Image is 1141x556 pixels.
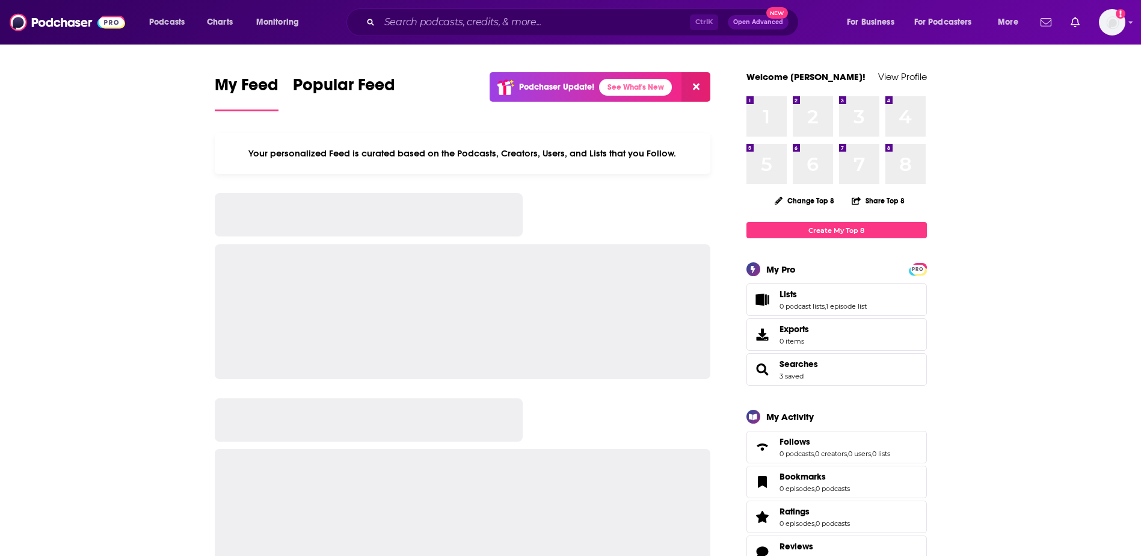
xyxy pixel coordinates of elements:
span: Bookmarks [746,466,927,498]
a: Searches [751,361,775,378]
a: 0 podcasts [780,449,814,458]
button: open menu [838,13,909,32]
span: New [766,7,788,19]
span: Logged in as WE_Broadcast [1099,9,1125,36]
span: Popular Feed [293,75,395,102]
span: , [814,484,816,493]
span: Lists [780,289,797,300]
a: PRO [911,264,925,273]
a: Lists [751,291,775,308]
a: Bookmarks [751,474,775,490]
button: Change Top 8 [767,193,842,208]
div: Search podcasts, credits, & more... [358,8,810,36]
a: Searches [780,359,818,369]
button: open menu [906,13,989,32]
span: Lists [746,283,927,316]
svg: Add a profile image [1116,9,1125,19]
span: Reviews [780,541,813,552]
button: open menu [248,13,315,32]
span: Podcasts [149,14,185,31]
span: Follows [780,436,810,447]
span: Ratings [780,506,810,517]
span: My Feed [215,75,278,102]
img: User Profile [1099,9,1125,36]
input: Search podcasts, credits, & more... [380,13,690,32]
span: , [814,519,816,528]
a: Show notifications dropdown [1066,12,1084,32]
img: Podchaser - Follow, Share and Rate Podcasts [10,11,125,34]
a: Follows [780,436,890,447]
a: 0 episodes [780,519,814,528]
a: Ratings [751,508,775,525]
a: Ratings [780,506,850,517]
span: For Business [847,14,894,31]
button: Share Top 8 [851,189,905,212]
span: Monitoring [256,14,299,31]
span: , [871,449,872,458]
a: 0 lists [872,449,890,458]
span: Ctrl K [690,14,718,30]
a: Popular Feed [293,75,395,111]
a: Create My Top 8 [746,222,927,238]
span: Exports [780,324,809,335]
a: 0 episodes [780,484,814,493]
span: PRO [911,265,925,274]
a: Reviews [780,541,850,552]
a: Bookmarks [780,471,850,482]
div: Your personalized Feed is curated based on the Podcasts, Creators, Users, and Lists that you Follow. [215,133,711,174]
span: 0 items [780,337,809,345]
a: Welcome [PERSON_NAME]! [746,71,866,82]
span: Charts [207,14,233,31]
a: 0 podcast lists [780,302,825,310]
span: , [825,302,826,310]
span: Open Advanced [733,19,783,25]
span: , [814,449,815,458]
span: Ratings [746,501,927,533]
a: My Feed [215,75,278,111]
div: My Activity [766,411,814,422]
p: Podchaser Update! [519,82,594,92]
a: 0 creators [815,449,847,458]
a: Charts [199,13,240,32]
span: , [847,449,848,458]
span: Follows [746,431,927,463]
a: 0 podcasts [816,519,850,528]
button: Open AdvancedNew [728,15,789,29]
a: 0 podcasts [816,484,850,493]
a: 0 users [848,449,871,458]
a: View Profile [878,71,927,82]
a: Lists [780,289,867,300]
button: open menu [989,13,1033,32]
span: Bookmarks [780,471,826,482]
div: My Pro [766,264,796,275]
button: open menu [141,13,200,32]
a: 1 episode list [826,302,867,310]
a: Follows [751,439,775,456]
button: Show profile menu [1099,9,1125,36]
span: More [998,14,1018,31]
a: Show notifications dropdown [1036,12,1056,32]
span: Exports [751,326,775,343]
span: For Podcasters [914,14,972,31]
a: 3 saved [780,372,804,380]
a: Exports [746,318,927,351]
span: Searches [746,353,927,386]
a: See What's New [599,79,672,96]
